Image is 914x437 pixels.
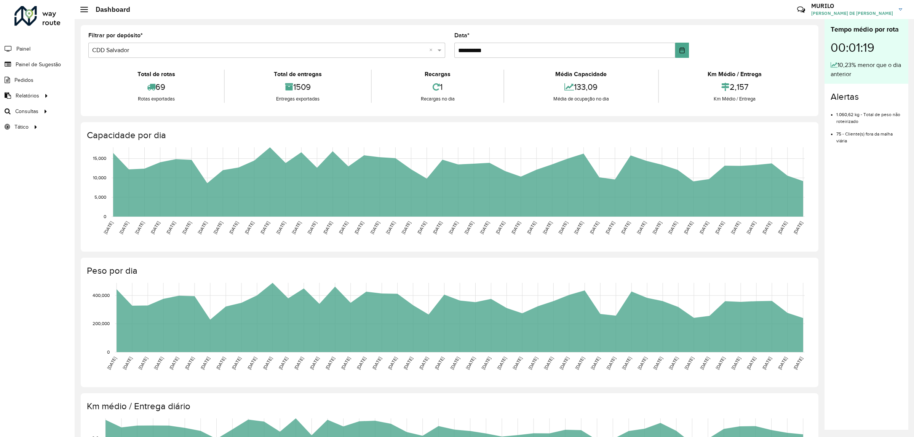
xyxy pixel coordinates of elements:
[215,356,226,370] text: [DATE]
[14,76,34,84] span: Pedidos
[165,220,176,235] text: [DATE]
[479,220,490,235] text: [DATE]
[291,220,302,235] text: [DATE]
[512,356,523,370] text: [DATE]
[93,293,110,298] text: 400,000
[293,356,304,370] text: [DATE]
[481,356,492,370] text: [DATE]
[454,31,470,40] label: Data
[432,220,443,235] text: [DATE]
[87,130,811,141] h4: Capacidade por dia
[87,265,811,276] h4: Peso por dia
[307,220,318,235] text: [DATE]
[227,95,369,103] div: Entregas exportadas
[637,356,648,370] text: [DATE]
[16,61,61,69] span: Painel de Sugestão
[793,356,804,370] text: [DATE]
[811,10,893,17] span: [PERSON_NAME] DE [PERSON_NAME]
[227,70,369,79] div: Total de entregas
[698,220,709,235] text: [DATE]
[16,92,39,100] span: Relatórios
[495,220,506,235] text: [DATE]
[715,356,726,370] text: [DATE]
[181,220,192,235] text: [DATE]
[16,45,30,53] span: Painel
[661,79,809,95] div: 2,157
[668,356,679,370] text: [DATE]
[620,220,631,235] text: [DATE]
[353,220,364,235] text: [DATE]
[385,220,396,235] text: [DATE]
[621,356,632,370] text: [DATE]
[134,220,145,235] text: [DATE]
[227,79,369,95] div: 1509
[793,2,809,18] a: Contato Rápido
[836,125,902,144] li: 75 - Cliente(s) fora da malha viária
[527,356,538,370] text: [DATE]
[714,220,725,235] text: [DATE]
[107,349,110,354] text: 0
[168,356,179,370] text: [DATE]
[184,356,195,370] text: [DATE]
[683,220,694,235] text: [DATE]
[88,31,143,40] label: Filtrar por depósito
[558,220,569,235] text: [DATE]
[338,220,349,235] text: [DATE]
[526,220,537,235] text: [DATE]
[604,220,615,235] text: [DATE]
[543,356,554,370] text: [DATE]
[831,91,902,102] h4: Alertas
[761,356,772,370] text: [DATE]
[542,220,553,235] text: [DATE]
[636,220,647,235] text: [DATE]
[449,356,460,370] text: [DATE]
[811,2,893,10] h3: MURILO
[106,356,117,370] text: [DATE]
[262,356,273,370] text: [DATE]
[573,220,584,235] text: [DATE]
[447,220,459,235] text: [DATE]
[667,220,678,235] text: [DATE]
[831,24,902,35] div: Tempo médio por rota
[746,356,757,370] text: [DATE]
[87,401,811,412] h4: Km médio / Entrega diário
[94,195,106,199] text: 5,000
[574,356,585,370] text: [DATE]
[200,356,211,370] text: [DATE]
[777,356,788,370] text: [DATE]
[387,356,398,370] text: [DATE]
[322,220,333,235] text: [DATE]
[510,220,521,235] text: [DATE]
[418,356,429,370] text: [DATE]
[684,356,695,370] text: [DATE]
[118,220,129,235] text: [DATE]
[831,35,902,61] div: 00:01:19
[831,61,902,79] div: 10,23% menor que o dia anterior
[374,79,502,95] div: 1
[761,220,772,235] text: [DATE]
[793,220,804,235] text: [DATE]
[506,79,656,95] div: 133,09
[137,356,149,370] text: [DATE]
[88,5,130,14] h2: Dashboard
[340,356,351,370] text: [DATE]
[150,220,161,235] text: [DATE]
[746,220,757,235] text: [DATE]
[589,220,600,235] text: [DATE]
[275,220,286,235] text: [DATE]
[777,220,788,235] text: [DATE]
[730,220,741,235] text: [DATE]
[699,356,710,370] text: [DATE]
[434,356,445,370] text: [DATE]
[401,220,412,235] text: [DATE]
[213,220,224,235] text: [DATE]
[15,107,38,115] span: Consultas
[730,356,741,370] text: [DATE]
[836,105,902,125] li: 1.060,62 kg - Total de peso não roteirizado
[463,220,475,235] text: [DATE]
[324,356,336,370] text: [DATE]
[374,70,502,79] div: Recargas
[246,356,257,370] text: [DATE]
[153,356,164,370] text: [DATE]
[103,220,114,235] text: [DATE]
